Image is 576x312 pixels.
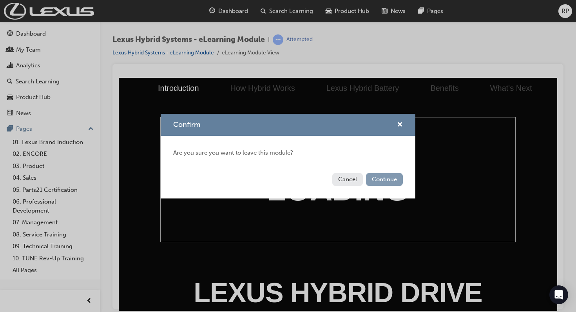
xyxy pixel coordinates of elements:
[75,200,364,230] span: LEXUS HYBRID DRIVE
[397,120,403,130] button: cross-icon
[397,122,403,129] span: cross-icon
[366,173,403,186] button: Continue
[549,285,568,304] div: Open Intercom Messenger
[332,173,363,186] button: Cancel
[173,120,200,129] span: Confirm
[161,114,415,198] div: Confirm
[161,136,415,170] div: Are you sure you want to leave this module?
